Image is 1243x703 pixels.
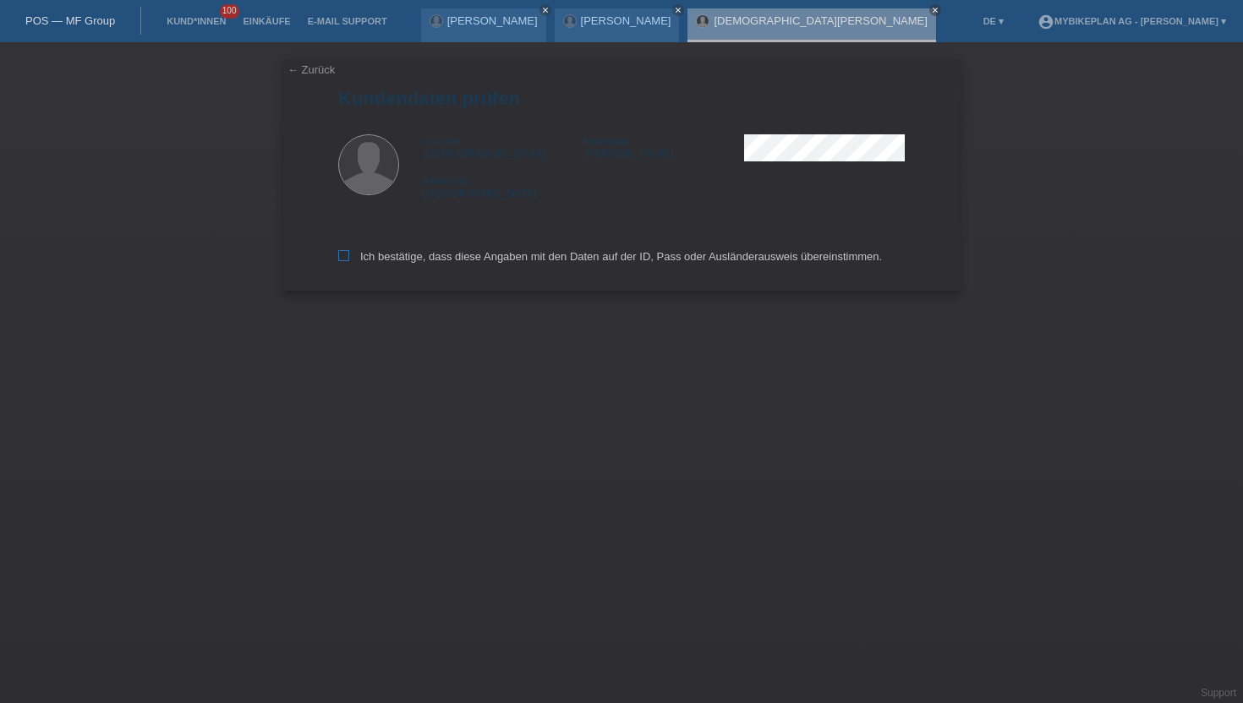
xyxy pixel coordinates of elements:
[674,6,682,14] i: close
[158,16,234,26] a: Kund*innen
[929,4,941,16] a: close
[338,88,905,109] h1: Kundendaten prüfen
[581,14,671,27] a: [PERSON_NAME]
[583,134,744,160] div: [PERSON_NAME]
[1038,14,1054,30] i: account_circle
[299,16,396,26] a: E-Mail Support
[423,136,460,146] span: Vorname
[338,250,882,263] label: Ich bestätige, dass diese Angaben mit den Daten auf der ID, Pass oder Ausländerausweis übereinsti...
[714,14,927,27] a: [DEMOGRAPHIC_DATA][PERSON_NAME]
[672,4,684,16] a: close
[975,16,1012,26] a: DE ▾
[1029,16,1235,26] a: account_circleMybikeplan AG - [PERSON_NAME] ▾
[539,4,551,16] a: close
[25,14,115,27] a: POS — MF Group
[583,136,628,146] span: Nachname
[447,14,538,27] a: [PERSON_NAME]
[287,63,335,76] a: ← Zurück
[423,134,583,160] div: [DEMOGRAPHIC_DATA]
[234,16,298,26] a: Einkäufe
[423,176,469,186] span: Nationalität
[931,6,939,14] i: close
[1201,687,1236,699] a: Support
[541,6,550,14] i: close
[423,174,583,199] div: [GEOGRAPHIC_DATA]
[220,4,240,19] span: 100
